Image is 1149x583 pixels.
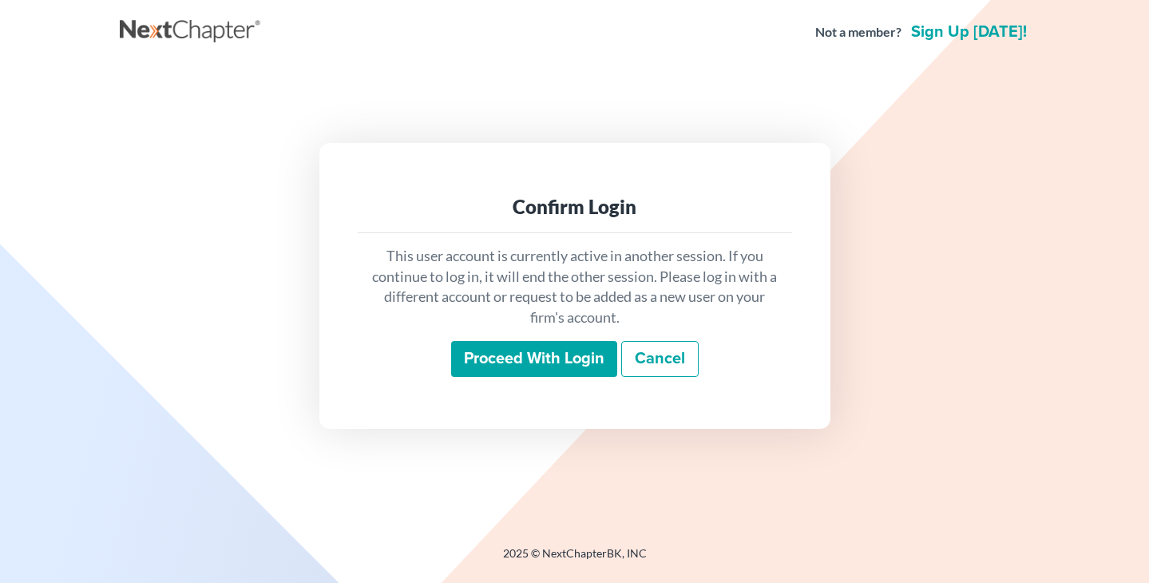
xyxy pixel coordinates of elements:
a: Sign up [DATE]! [908,24,1030,40]
strong: Not a member? [815,23,901,42]
a: Cancel [621,341,699,378]
input: Proceed with login [451,341,617,378]
div: Confirm Login [370,194,779,220]
div: 2025 © NextChapterBK, INC [120,545,1030,574]
p: This user account is currently active in another session. If you continue to log in, it will end ... [370,246,779,328]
